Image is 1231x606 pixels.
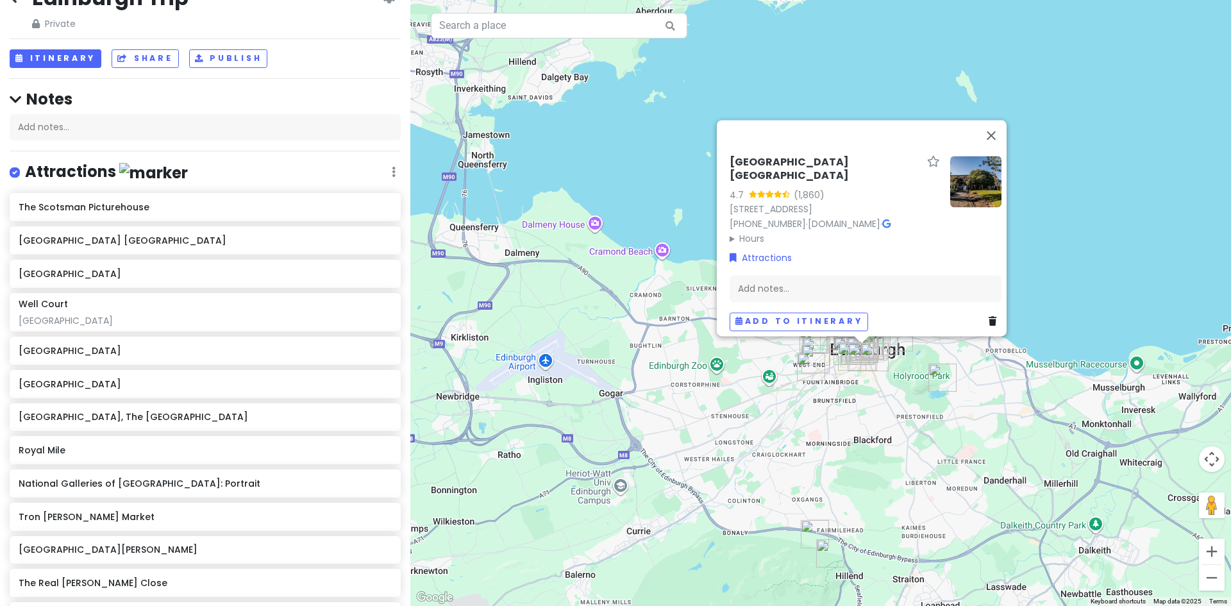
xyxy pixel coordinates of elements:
button: Add to itinerary [730,312,868,331]
button: Close [976,120,1007,151]
div: Add notes... [10,114,401,141]
a: Open this area in Google Maps (opens a new window) [414,589,456,606]
button: Map camera controls [1199,446,1225,472]
div: Swanston Farm [796,515,834,553]
div: Dr Neil's Garden [923,358,962,397]
div: Water of Leith Path [794,321,833,359]
button: Zoom out [1199,565,1225,591]
button: Drag Pegman onto the map to open Street View [1199,492,1225,518]
button: Itinerary [10,49,101,68]
a: [DOMAIN_NAME] [808,217,880,230]
img: marker [119,163,188,183]
h4: Attractions [25,162,188,183]
h6: [GEOGRAPHIC_DATA], The [GEOGRAPHIC_DATA] [19,411,391,423]
button: Zoom in [1199,539,1225,564]
div: [GEOGRAPHIC_DATA] [19,315,391,326]
h6: [GEOGRAPHIC_DATA][PERSON_NAME] [19,544,391,555]
h6: National Galleries of [GEOGRAPHIC_DATA]: Portrait [19,478,391,489]
h6: Royal Mile [19,444,391,456]
button: Share [112,49,178,68]
i: Google Maps [882,219,891,228]
a: Terms (opens in new tab) [1209,598,1227,605]
span: Map data ©2025 [1153,598,1202,605]
span: Private [32,17,188,31]
div: Mary's Milk Bar [833,337,871,376]
h6: [GEOGRAPHIC_DATA] [19,268,391,280]
div: Palace of Holyroodhouse [880,318,918,357]
h6: [GEOGRAPHIC_DATA] [GEOGRAPHIC_DATA] [19,235,391,246]
h4: Notes [10,89,401,109]
div: Tolbooth Tavern [865,322,903,360]
h6: [GEOGRAPHIC_DATA] [19,378,391,390]
div: (1,860) [794,188,825,202]
a: Delete place [989,314,1001,328]
img: Picture of the place [950,156,1001,207]
a: Attractions [730,251,792,265]
div: Greyfriars Kirkyard Cemetery Edinburgh [842,338,881,376]
div: Haymarket [796,340,835,378]
h6: The Scotsman Picturehouse [19,201,391,213]
div: The World's End [857,325,896,364]
div: Surgeons' Hall Museums [855,338,894,376]
h6: The Real [PERSON_NAME] Close [19,577,391,589]
summary: Hours [730,231,940,246]
a: [PHONE_NUMBER] [730,217,806,230]
div: Alpine Coaster [811,534,850,573]
div: Add notes... [730,275,1001,302]
a: Star place [927,156,940,169]
img: Google [414,589,456,606]
div: · · [730,156,940,246]
a: [STREET_ADDRESS] [730,203,812,215]
h6: [GEOGRAPHIC_DATA] [GEOGRAPHIC_DATA] [730,156,922,183]
button: Keyboard shortcuts [1091,597,1146,606]
h6: [GEOGRAPHIC_DATA] [19,345,391,357]
h6: Well Court [19,298,68,310]
button: Publish [189,49,268,68]
div: Mia Italian Kitchen Dalry [792,348,830,386]
h6: Tron [PERSON_NAME] Market [19,511,391,523]
div: 4.7 [730,188,749,202]
div: Islander UK Edinburgh Workshop [844,337,882,376]
input: Search a place [431,13,687,38]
